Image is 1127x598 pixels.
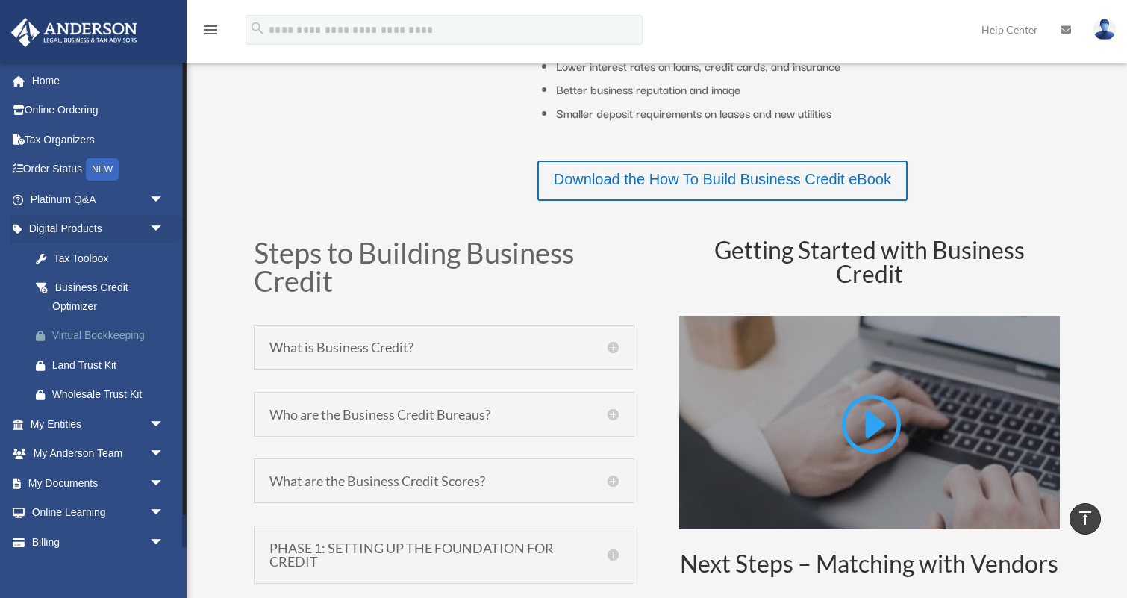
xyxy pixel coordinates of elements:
[10,184,187,214] a: Platinum Q&Aarrow_drop_down
[10,468,187,498] a: My Documentsarrow_drop_down
[10,409,187,439] a: My Entitiesarrow_drop_down
[10,96,187,125] a: Online Ordering
[21,350,187,380] a: Land Trust Kit
[149,498,179,529] span: arrow_drop_down
[21,243,187,273] a: Tax Toolbox
[680,549,1058,578] span: Next Steps – Matching with Vendors
[52,249,168,268] div: Tax Toolbox
[7,18,142,47] img: Anderson Advisors Platinum Portal
[21,321,187,351] a: Virtual Bookkeeping
[249,20,266,37] i: search
[269,408,619,421] h5: Who are the Business Credit Bureaus?
[10,527,187,557] a: Billingarrow_drop_down
[714,235,1025,288] span: Getting Started with Business Credit
[52,356,168,375] div: Land Trust Kit
[1076,509,1094,527] i: vertical_align_top
[52,385,168,404] div: Wholesale Trust Kit
[202,21,219,39] i: menu
[556,78,1060,102] li: Better business reputation and image
[269,474,619,488] h5: What are the Business Credit Scores?
[202,26,219,39] a: menu
[52,278,160,315] div: Business Credit Optimizer
[1070,503,1101,535] a: vertical_align_top
[86,158,119,181] div: NEW
[149,214,179,245] span: arrow_drop_down
[21,380,187,410] a: Wholesale Trust Kit
[149,184,179,215] span: arrow_drop_down
[21,273,179,321] a: Business Credit Optimizer
[149,439,179,470] span: arrow_drop_down
[10,66,187,96] a: Home
[556,54,1060,78] li: Lower interest rates on loans, credit cards, and insurance
[10,155,187,185] a: Order StatusNEW
[149,468,179,499] span: arrow_drop_down
[537,161,908,201] a: Download the How To Build Business Credit eBook
[10,214,187,244] a: Digital Productsarrow_drop_down
[269,541,619,568] h5: PHASE 1: SETTING UP THE FOUNDATION FOR CREDIT
[149,527,179,558] span: arrow_drop_down
[52,326,168,345] div: Virtual Bookkeeping
[10,125,187,155] a: Tax Organizers
[10,498,187,528] a: Online Learningarrow_drop_down
[556,102,1060,125] li: Smaller deposit requirements on leases and new utilities
[269,340,619,354] h5: What is Business Credit?
[149,409,179,440] span: arrow_drop_down
[10,439,187,469] a: My Anderson Teamarrow_drop_down
[1093,19,1116,40] img: User Pic
[254,238,634,302] h1: Steps to Building Business Credit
